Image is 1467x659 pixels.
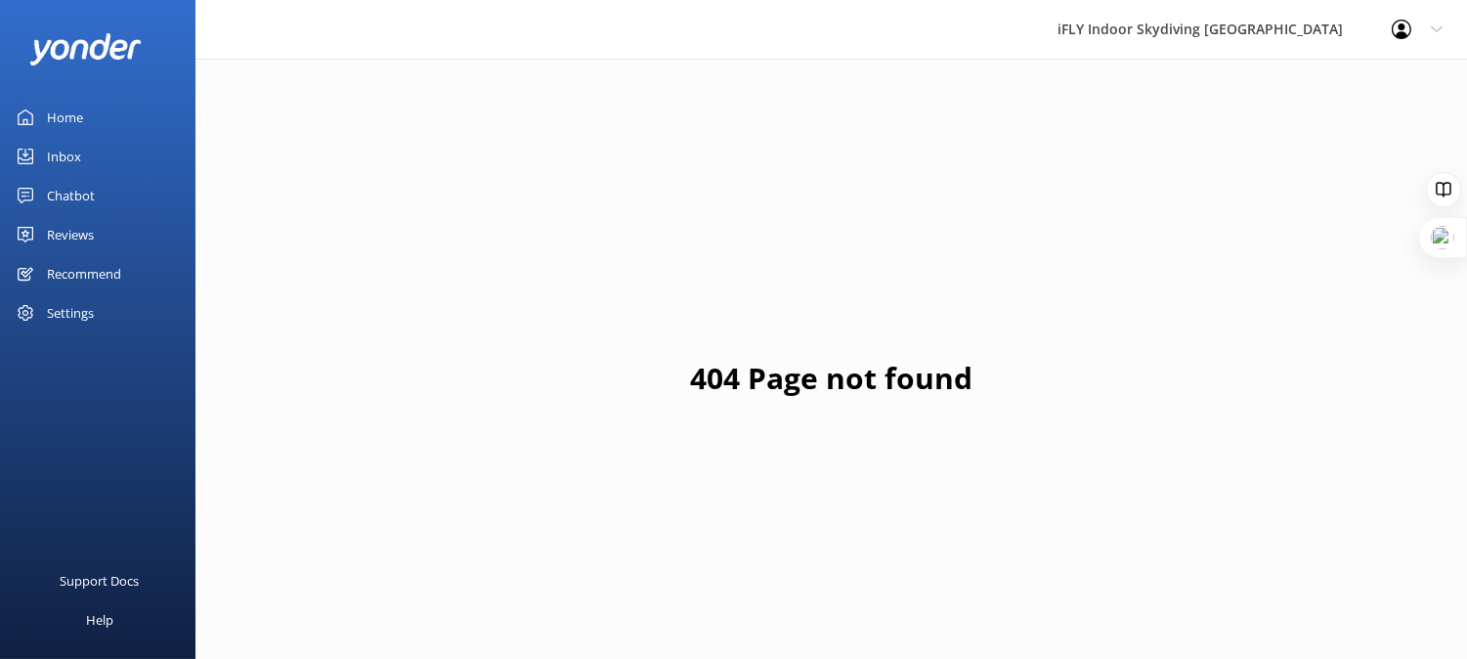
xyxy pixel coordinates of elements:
div: Chatbot [47,176,95,215]
div: Recommend [47,254,121,293]
h1: 404 Page not found [690,355,972,402]
div: Settings [47,293,94,332]
div: Reviews [47,215,94,254]
div: Support Docs [61,561,140,600]
div: Inbox [47,137,81,176]
div: Help [86,600,113,639]
div: Home [47,98,83,137]
img: yonder-white-logo.png [29,33,142,66]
